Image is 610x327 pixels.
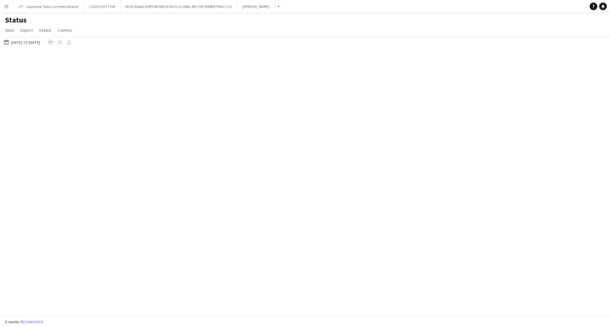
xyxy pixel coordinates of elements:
[3,38,41,46] button: [DATE] to [DATE]
[58,27,72,33] span: Comms
[37,26,54,34] a: Status
[39,27,51,33] span: Status
[5,27,14,33] span: View
[120,0,237,13] button: MCH Global (EXPOMOBILIA MCH GLOBAL ME LIVE MARKETING LLC)
[18,26,35,34] a: Export
[237,0,275,13] button: [PERSON_NAME]
[84,0,120,13] button: LOUIS VUITTON
[13,0,84,13] button: JTI - Japanese Tabacco International
[19,318,44,325] button: Reload data
[3,26,17,34] a: View
[20,27,33,33] span: Export
[55,26,75,34] a: Comms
